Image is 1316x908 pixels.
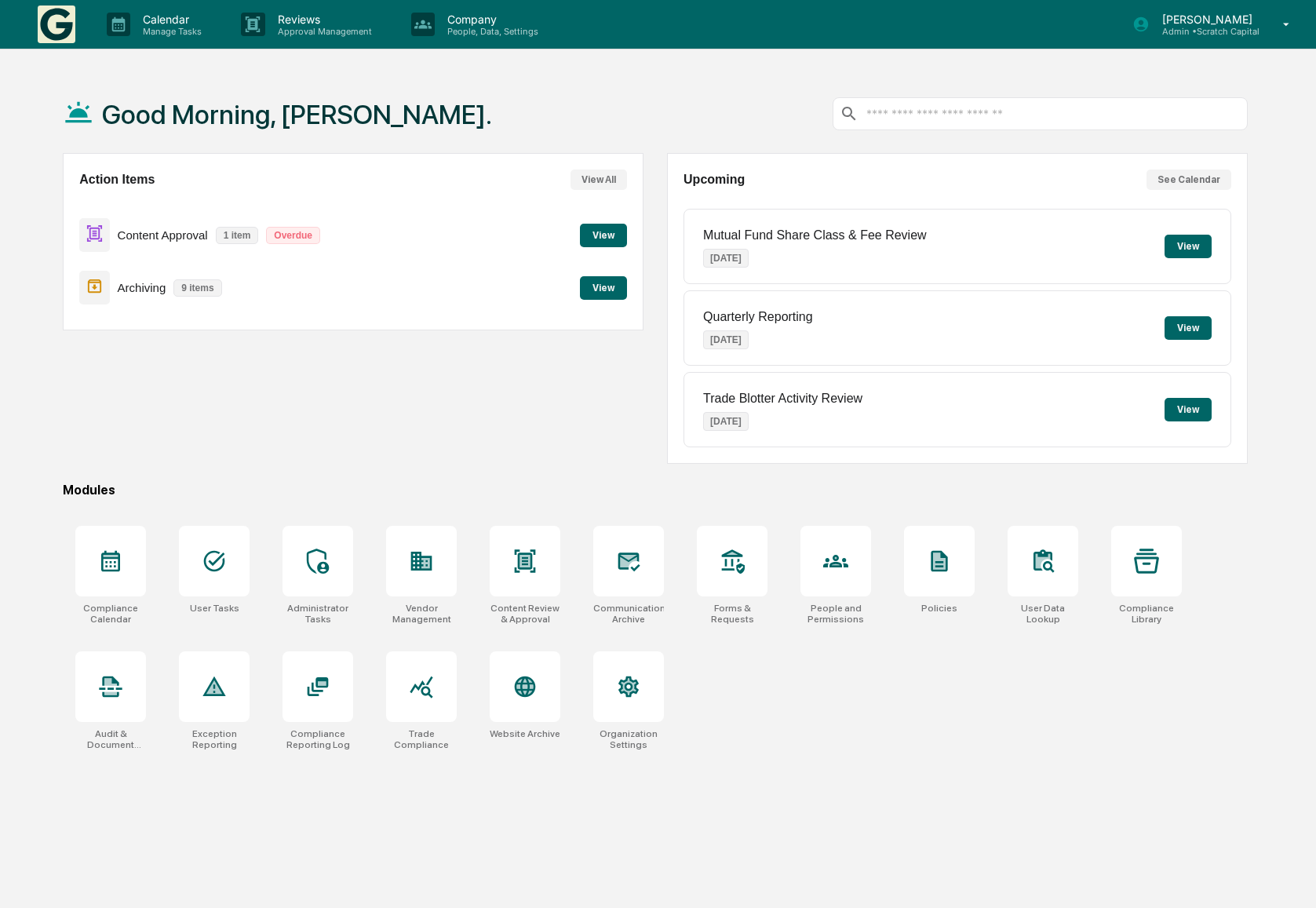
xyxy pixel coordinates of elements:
div: Compliance Calendar [75,603,146,625]
iframe: Open customer support [1266,856,1308,899]
div: Content Review & Approval [490,603,560,625]
div: Communications Archive [593,603,664,625]
div: Organization Settings [593,728,664,750]
a: View [580,227,627,242]
p: Calendar [130,13,210,26]
p: Quarterly Reporting [703,310,813,324]
p: Approval Management [265,26,380,37]
div: Compliance Reporting Log [283,728,353,750]
h1: Good Morning, [PERSON_NAME]. [102,99,492,130]
h2: Action Items [79,173,155,187]
button: See Calendar [1146,170,1231,190]
p: People, Data, Settings [435,26,546,37]
div: Trade Compliance [386,728,457,750]
p: Overdue [266,227,320,244]
div: User Tasks [190,603,239,614]
div: Exception Reporting [179,728,250,750]
p: [PERSON_NAME] [1150,13,1260,26]
img: logo [38,5,75,43]
p: Reviews [265,13,380,26]
p: Mutual Fund Share Class & Fee Review [703,228,927,242]
h2: Upcoming [684,173,745,187]
p: Manage Tasks [130,26,210,37]
button: View [1165,398,1212,421]
div: Administrator Tasks [283,603,353,625]
div: Compliance Library [1111,603,1182,625]
div: Policies [921,603,957,614]
div: Website Archive [490,728,560,739]
button: View [580,276,627,300]
p: Admin • Scratch Capital [1150,26,1260,37]
div: People and Permissions [800,603,871,625]
p: 9 items [173,279,221,297]
p: [DATE] [703,412,749,431]
div: Forms & Requests [697,603,767,625]
a: View [580,279,627,294]
p: [DATE] [703,330,749,349]
p: Content Approval [118,228,208,242]
p: Archiving [118,281,166,294]
button: View [1165,235,1212,258]
p: [DATE] [703,249,749,268]
p: 1 item [216,227,259,244]
button: View [580,224,627,247]
div: Vendor Management [386,603,457,625]
div: Audit & Document Logs [75,728,146,750]
button: View All [571,170,627,190]
p: Trade Blotter Activity Review [703,392,862,406]
div: User Data Lookup [1008,603,1078,625]
div: Modules [63,483,1247,498]
button: View [1165,316,1212,340]
p: Company [435,13,546,26]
